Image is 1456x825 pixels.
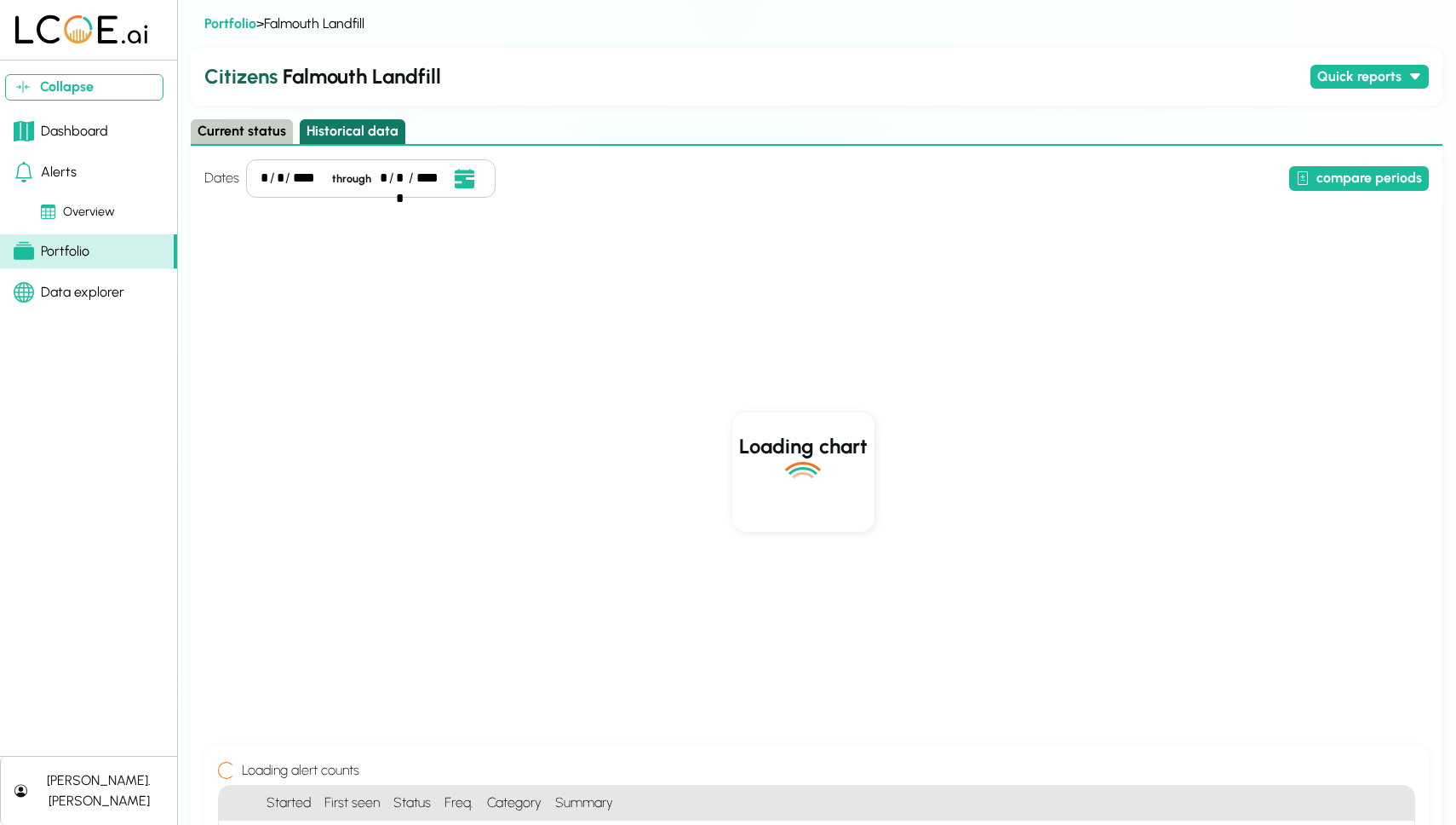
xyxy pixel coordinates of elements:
div: Dashboard [14,121,108,141]
button: Historical data [300,119,405,144]
div: month, [380,168,387,188]
span: Citizens [204,64,278,89]
div: Data explorer [14,282,124,303]
div: Overview [41,203,115,222]
h4: Freq. [438,786,480,821]
h4: Category [480,786,548,821]
button: Open date picker [448,167,480,190]
button: Quick reports [1310,65,1429,89]
button: compare periods [1289,166,1429,191]
h4: Dates [204,168,239,188]
h4: Started [260,786,318,821]
h4: Loading alert counts [235,760,359,781]
h2: Loading chart [739,431,868,462]
div: [PERSON_NAME].[PERSON_NAME] [34,770,163,811]
div: > Falmouth Landfill [204,14,1429,34]
div: / [409,168,414,188]
div: Portfolio [14,241,89,262]
div: / [389,168,394,188]
h4: First seen [318,786,387,821]
a: Portfolio [204,15,256,32]
div: year, [416,168,446,188]
h2: Falmouth Landfill [204,61,1304,92]
h4: Status [387,786,438,821]
div: / [285,168,290,188]
div: day, [277,168,284,188]
h4: Summary [548,786,1414,821]
button: Current status [191,119,293,144]
div: year, [293,168,323,188]
div: day, [396,168,407,188]
div: month, [261,168,267,188]
div: / [270,168,275,188]
button: Collapse [5,74,163,101]
div: Alerts [14,162,77,182]
div: through [325,170,378,187]
div: Select page state [191,119,1442,146]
